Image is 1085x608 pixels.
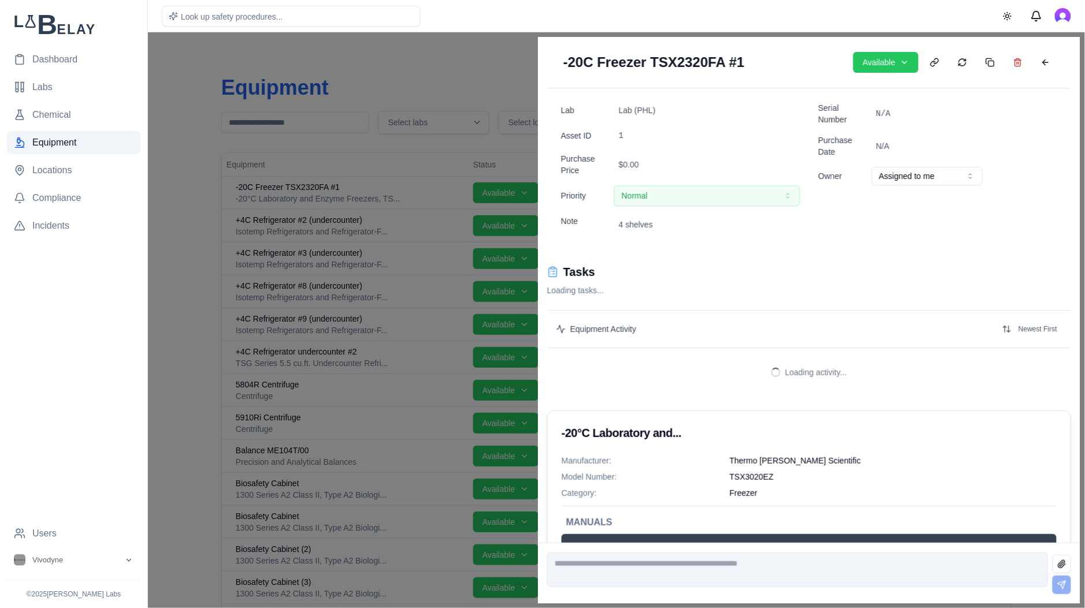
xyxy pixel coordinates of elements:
[32,53,77,66] span: Dashboard
[547,285,1071,296] div: Loading tasks...
[562,425,1057,441] div: -20°C Laboratory and Enzyme Freezers, TSX Series
[32,191,81,205] span: Compliance
[785,367,847,378] span: Loading activity...
[561,51,747,74] h1: -20C Freezer TSX2320FA #1
[32,108,71,122] span: Chemical
[32,555,63,565] span: Vivodyne
[32,136,77,150] span: Equipment
[730,471,1057,483] p: TSX3020EZ
[1025,5,1048,28] button: Messages
[32,80,53,94] span: Labs
[561,105,607,116] label: Lab
[561,51,747,74] div: Click to edit name
[730,455,1057,467] p: Thermo [PERSON_NAME] Scientific
[997,6,1018,27] button: Toggle theme
[619,105,656,116] span: Lab (PHL)
[570,323,636,335] label: Equipment Activity
[7,550,140,570] button: Open organization switcher
[562,455,720,467] p: Manufacturer:
[561,153,607,176] label: Purchase Price
[619,159,639,170] span: $0.00
[819,135,865,158] label: Purchase Date
[561,190,607,202] label: Priority
[1055,8,1071,24] button: Open user button
[561,215,607,227] label: Note
[819,170,865,182] label: Owner
[7,590,140,599] p: © 2025 [PERSON_NAME] Labs
[7,14,140,34] img: Lab Belay Logo
[14,554,25,566] img: Vivodyne
[181,12,283,21] span: Look up safety procedures...
[819,102,865,125] label: Serial Number
[876,140,890,152] span: N/A
[563,264,595,280] h3: Tasks
[32,163,72,177] span: Locations
[32,219,69,233] span: Incidents
[619,130,623,141] span: 1
[998,320,1062,338] button: Newest First
[876,108,891,120] span: N/A
[562,487,720,499] p: Category:
[561,130,607,141] label: Asset ID
[566,516,1052,529] h4: Manuals
[730,487,1057,499] p: Freezer
[1055,8,1071,24] img: Lois Tolvinski
[853,52,919,73] button: Available
[32,527,57,540] span: Users
[619,220,653,229] span: 4 shelves
[562,471,720,483] p: Model Number:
